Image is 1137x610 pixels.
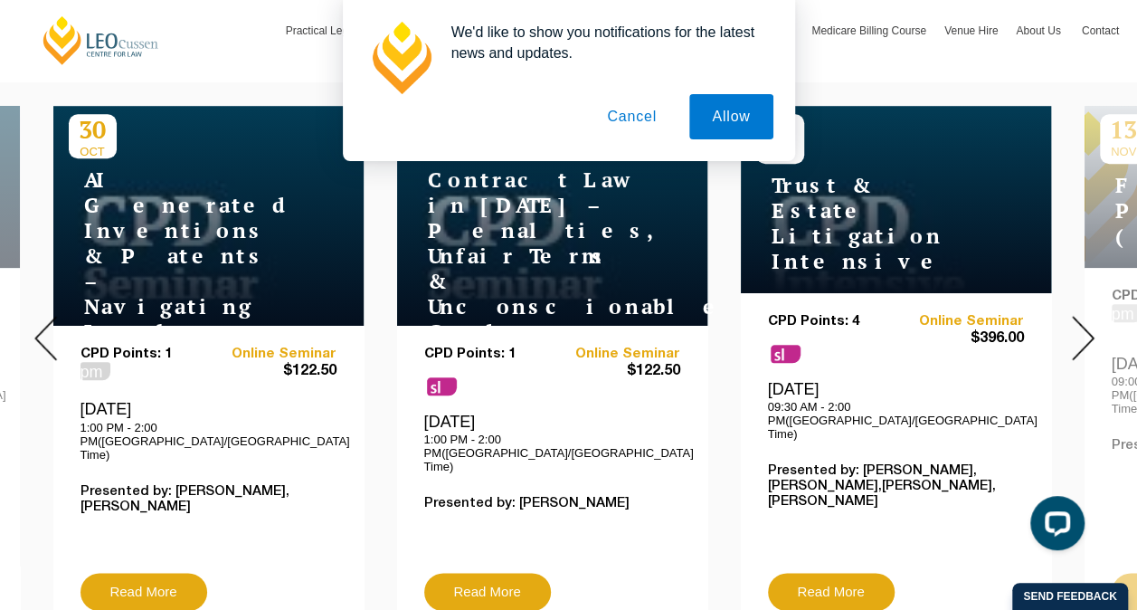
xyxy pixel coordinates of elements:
span: $122.50 [552,362,680,381]
p: Presented by: [PERSON_NAME],[PERSON_NAME],[PERSON_NAME],[PERSON_NAME] [768,463,1024,510]
span: sl [771,345,801,363]
p: Presented by: [PERSON_NAME],[PERSON_NAME] [81,484,336,515]
img: notification icon [365,22,437,94]
p: 1:00 PM - 2:00 PM([GEOGRAPHIC_DATA]/[GEOGRAPHIC_DATA] Time) [424,433,680,473]
div: We'd like to show you notifications for the latest news and updates. [437,22,773,63]
p: 1:00 PM - 2:00 PM([GEOGRAPHIC_DATA]/[GEOGRAPHIC_DATA] Time) [81,421,336,462]
span: sl [427,377,457,396]
img: Next [1072,316,1094,360]
h4: Trust & Estate Litigation Intensive [756,173,982,274]
p: 09:30 AM - 2:00 PM([GEOGRAPHIC_DATA]/[GEOGRAPHIC_DATA] Time) [768,400,1024,441]
div: [DATE] [768,379,1024,441]
iframe: LiveChat chat widget [1016,489,1092,565]
div: [DATE] [424,412,680,473]
span: $396.00 [895,329,1024,348]
a: Online Seminar [208,347,336,362]
a: Online Seminar [552,347,680,362]
h4: AI Generated Inventions & Patents – Navigating Legal Uncertainty [69,167,295,370]
p: CPD Points: 1 [424,347,553,362]
p: CPD Points: 4 [768,314,896,329]
a: Online Seminar [895,314,1024,329]
div: [DATE] [81,399,336,461]
span: pm [81,362,110,380]
span: $122.50 [208,362,336,381]
h4: Contract Law in [DATE] – Penalties, Unfair Terms & Unconscionable Conduct [412,167,639,345]
img: Prev [34,316,57,360]
p: CPD Points: 1 [81,347,209,362]
p: Presented by: [PERSON_NAME] [424,496,680,511]
button: Allow [689,94,772,139]
button: Cancel [584,94,679,139]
